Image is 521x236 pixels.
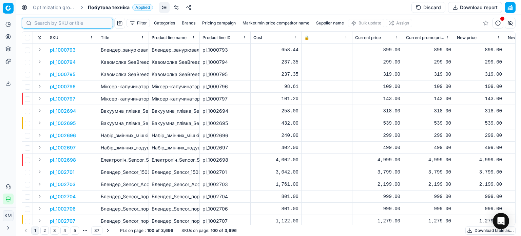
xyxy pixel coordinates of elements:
[253,132,298,139] div: 240.00
[50,132,76,139] button: pl_1002696
[253,169,298,176] div: 3,042.00
[50,181,76,188] p: pl_1002703
[406,169,451,176] div: 3,799.00
[156,228,160,233] strong: of
[50,35,58,40] span: SKU
[36,58,44,66] button: Expand
[36,34,44,42] button: Expand all
[101,144,146,151] p: Набір_змінних_подушок_Sencor_SRX6001_для_SRW6010WH_мікрофібра_6_шт_(SRX6001)
[202,218,248,224] div: pl_1002707
[50,47,76,53] p: pl_1000793
[101,71,146,78] p: Кавомолка SeaBreeze SB-081_чорно-біла_(81)
[253,193,298,200] div: 801.00
[50,218,75,224] button: pl_1002707
[240,19,312,27] button: Market min price competitor name
[36,180,44,188] button: Expand
[199,19,238,27] button: Pricing campaign
[355,144,400,151] div: 499.00
[101,59,146,66] p: Кавомолка SeaBreeze SB-080_біла_(80)
[71,226,79,235] button: 5
[101,157,146,163] p: Електропіч_Sencor_SEO_(SEO2000BK)
[202,83,248,90] div: pl_1000796
[253,35,262,40] span: Cost
[202,193,248,200] div: pl_1002704
[355,218,400,224] div: 1,279.00
[151,19,178,27] button: Categories
[493,213,509,229] div: Open Intercom Messenger
[202,144,248,151] div: pl_1002697
[152,169,197,176] div: Блендер_Sencor_1500_Вт_білий_(SHB6551WH)
[457,144,502,151] div: 499.00
[152,193,197,200] div: Блендер_Sencor_портативний_для_смузі_150_Вт_біло-зелений_(SBL131GR)
[386,19,412,27] button: Assign
[202,132,248,139] div: pl_1002696
[253,83,298,90] div: 98.61
[457,132,502,139] div: 299.00
[202,181,248,188] div: pl_1002703
[101,95,146,102] p: Міксер-капучинатор_SeaBreeze_SB-096_рожевий_(96)
[202,71,248,78] div: pl_1000795
[202,95,248,102] div: pl_1000797
[36,70,44,78] button: Expand
[50,226,59,235] button: 3
[120,228,143,233] span: PLs on page
[36,107,44,115] button: Expand
[457,47,502,53] div: 899.00
[161,228,173,233] strong: 3,696
[406,205,451,212] div: 999.00
[406,193,451,200] div: 999.00
[348,19,384,27] button: Bulk update
[219,228,223,233] strong: of
[202,120,248,127] div: pl_1002695
[101,169,146,176] p: Блендер_Sencor_1500_Вт_білий_(SHB6551WH)
[355,169,400,176] div: 3,799.00
[406,71,451,78] div: 319.00
[313,19,347,27] button: Supplier name
[36,82,44,90] button: Expand
[202,59,248,66] div: pl_1000794
[253,157,298,163] div: 4,002.00
[355,35,381,40] span: Current price
[101,83,146,90] p: Міксер-капучинатор_SeaBreeze_SB-095_рожевий_(95)
[253,47,298,53] div: 658.44
[465,226,516,235] button: Download table as...
[50,193,76,200] button: pl_1002704
[304,35,309,40] span: 🔒
[202,157,248,163] div: pl_1002698
[101,108,146,114] p: Вакуумна_плівка_Sencor_3_рулони_20_x_30_см_(SVX300CL)
[152,47,197,53] div: Блендер_занурювальний_5_в_1_SeaBreeze_SB-094_(94)
[202,169,248,176] div: pl_1002701
[253,218,298,224] div: 1,122.00
[457,71,502,78] div: 319.00
[253,95,298,102] div: 101.20
[101,181,146,188] p: Блендер_Sencor_Accu_technology_білий_(SHB9000WH)
[36,94,44,103] button: Expand
[406,144,451,151] div: 499.00
[50,95,75,102] p: pl_1000797
[147,228,154,233] strong: 100
[152,95,197,102] div: Міксер-капучинатор_SeaBreeze_SB-096_рожевий_(96)
[104,226,112,235] button: Go to next page
[152,181,197,188] div: Блендер_Sencor_Accu_technology_білий_(SHB9000WH)
[211,228,218,233] strong: 100
[50,157,76,163] p: pl_1002698
[101,35,109,40] span: Title
[457,193,502,200] div: 999.00
[50,71,75,78] p: pl_1000795
[406,132,451,139] div: 299.00
[457,181,502,188] div: 2,199.00
[457,157,502,163] div: 4,999.00
[40,226,49,235] button: 2
[355,71,400,78] div: 319.00
[50,83,76,90] button: pl_1000796
[457,205,502,212] div: 999.00
[50,59,76,66] p: pl_1000794
[253,205,298,212] div: 801.00
[88,4,130,11] span: Побутова техніка
[355,193,400,200] div: 999.00
[152,108,197,114] div: Вакуумна_плівка_Sencor_3_рулони_20_x_30_см_(SVX300CL)
[101,120,146,127] p: Вакуумна_плівка_Sencor_3_рулони_(SVX320CL)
